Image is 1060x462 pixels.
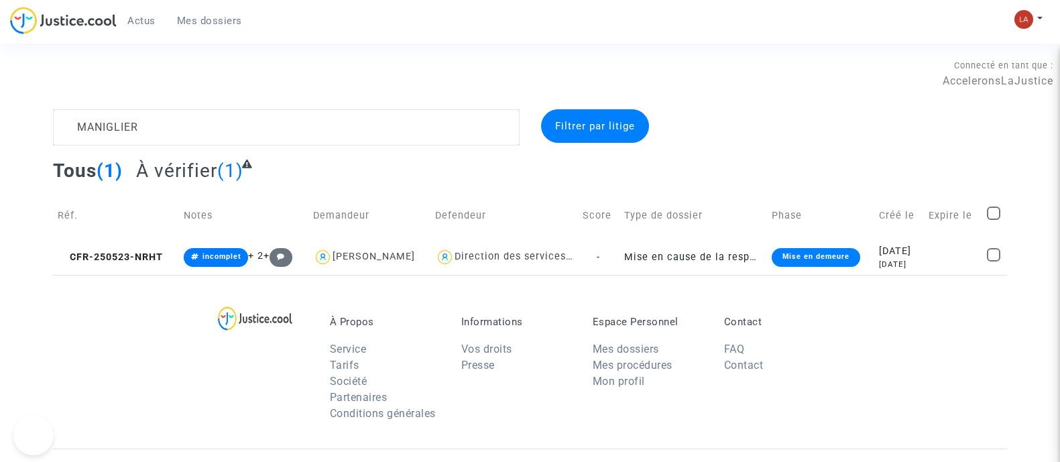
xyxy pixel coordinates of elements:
a: Mon profil [593,375,645,388]
img: 3f9b7d9779f7b0ffc2b90d026f0682a9 [1014,10,1033,29]
td: Score [578,192,620,239]
p: Espace Personnel [593,316,704,328]
img: jc-logo.svg [10,7,117,34]
a: Tarifs [330,359,359,371]
img: icon-user.svg [313,247,333,267]
td: Demandeur [308,192,430,239]
a: Mes procédures [593,359,672,371]
td: Expire le [924,192,982,239]
td: Type de dossier [620,192,767,239]
span: + [263,250,292,262]
div: Direction des services judiciaires du Ministère de la Justice - Bureau FIP4 [455,251,827,262]
span: incomplet [202,252,241,261]
img: logo-lg.svg [218,306,292,331]
span: CFR-250523-NRHT [58,251,163,263]
td: Réf. [53,192,179,239]
span: Mes dossiers [177,15,242,27]
span: (1) [97,160,123,182]
span: - [597,251,600,263]
td: Notes [179,192,308,239]
iframe: Help Scout Beacon - Open [13,415,54,455]
td: Mise en cause de la responsabilité de l'Etat pour lenteur excessive de la Justice (sans requête) [620,239,767,275]
a: Mes dossiers [593,343,659,355]
a: Actus [117,11,166,31]
a: Service [330,343,367,355]
td: Phase [767,192,875,239]
div: [DATE] [879,259,919,270]
span: Actus [127,15,156,27]
p: À Propos [330,316,441,328]
a: Mes dossiers [166,11,253,31]
span: (1) [217,160,243,182]
a: Société [330,375,367,388]
a: Contact [724,359,764,371]
p: Informations [461,316,573,328]
a: Conditions générales [330,407,436,420]
td: Créé le [874,192,924,239]
span: Tous [53,160,97,182]
span: + 2 [248,250,263,262]
div: Mise en demeure [772,248,860,267]
a: Presse [461,359,495,371]
img: icon-user.svg [435,247,455,267]
p: Contact [724,316,835,328]
div: [DATE] [879,244,919,259]
a: Partenaires [330,391,388,404]
div: [PERSON_NAME] [333,251,415,262]
span: À vérifier [136,160,217,182]
a: Vos droits [461,343,512,355]
a: FAQ [724,343,745,355]
td: Defendeur [430,192,578,239]
span: Connecté en tant que : [954,60,1053,70]
span: Filtrer par litige [555,120,635,132]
